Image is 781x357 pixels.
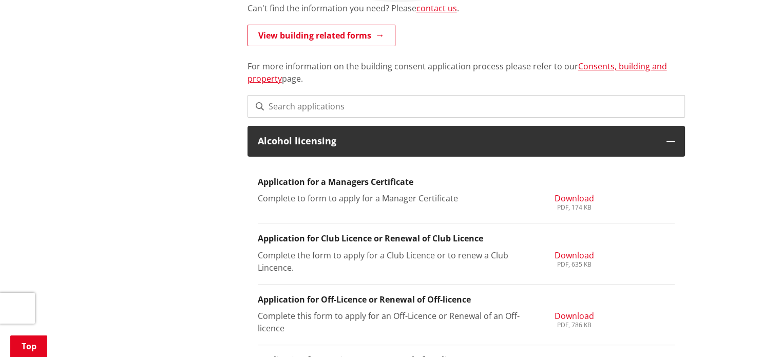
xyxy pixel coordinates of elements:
a: Download PDF, 786 KB [554,310,594,328]
div: PDF, 635 KB [554,261,594,268]
div: PDF, 174 KB [554,204,594,211]
p: Complete to form to apply for a Manager Certificate [258,192,530,204]
p: For more information on the building consent application process please refer to our page. [247,48,685,85]
span: Download [554,250,594,261]
p: Complete this form to apply for an Off-Licence or Renewal of an Off-licence [258,310,530,334]
span: Download [554,193,594,204]
a: Download PDF, 635 KB [554,249,594,268]
div: PDF, 786 KB [554,322,594,328]
h3: Application for Off-Licence or Renewal of Off-licence [258,295,675,305]
iframe: Messenger Launcher [734,314,771,351]
a: View building related forms [247,25,395,46]
input: Search applications [247,95,685,118]
h3: Application for Club Licence or Renewal of Club Licence [258,234,675,243]
p: Can't find the information you need? Please . [247,2,685,14]
a: Top [10,335,47,357]
h3: Alcohol licensing [258,136,656,146]
a: Download PDF, 174 KB [554,192,594,211]
h3: Application for a Managers Certificate [258,177,675,187]
span: Download [554,310,594,322]
a: Consents, building and property [247,61,667,84]
a: contact us [416,3,457,14]
p: Complete the form to apply for a Club Licence or to renew a Club Lincence. [258,249,530,274]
